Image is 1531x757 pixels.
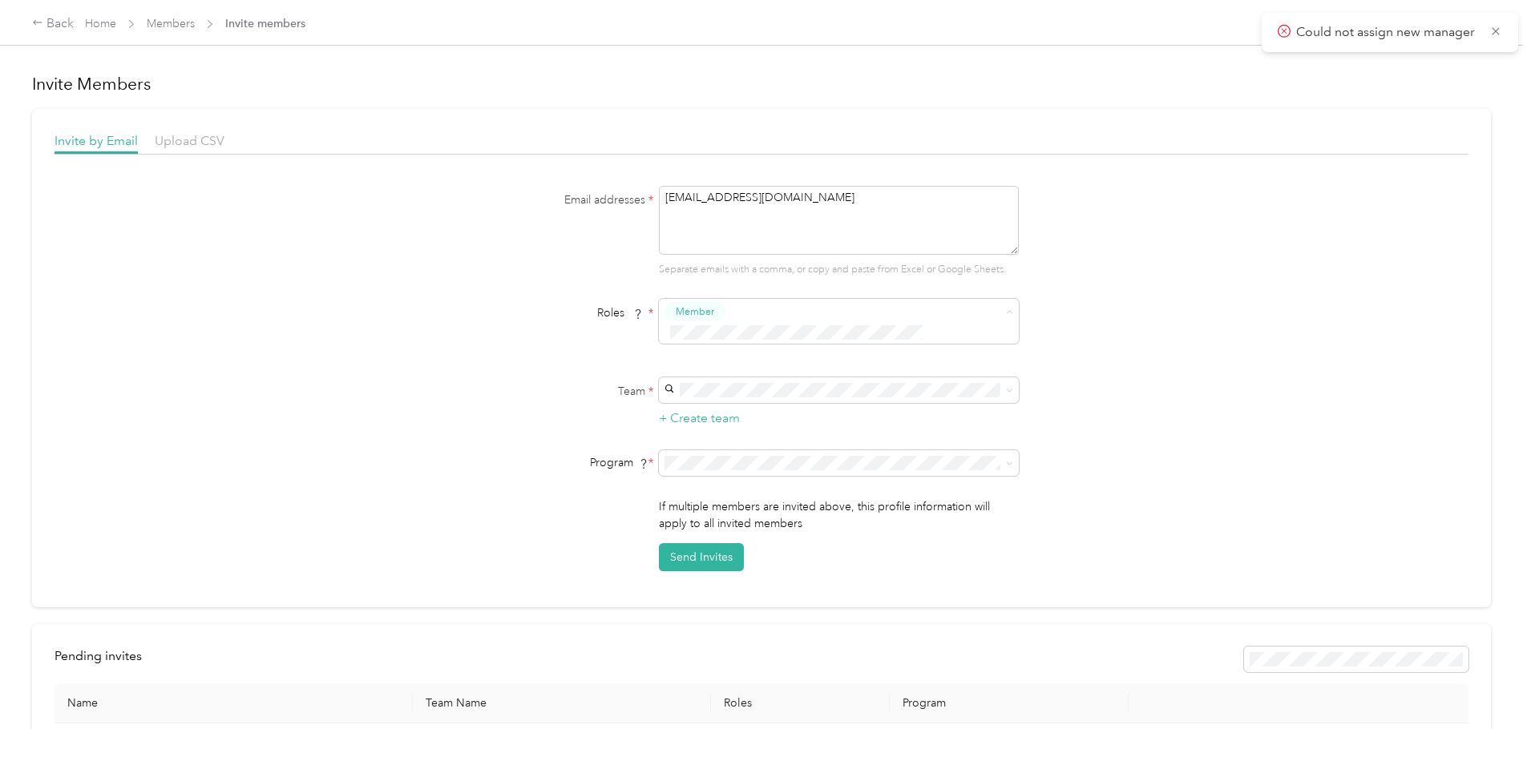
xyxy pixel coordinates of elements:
div: left-menu [55,646,153,672]
th: Program [890,683,1129,723]
span: Invite by Email [55,133,138,148]
a: Home [85,17,116,30]
p: Could not assign new manager [1296,22,1478,42]
a: Members [147,17,195,30]
div: Program [453,454,653,471]
p: If multiple members are invited above, this profile information will apply to all invited members [659,498,1019,532]
label: Email addresses [453,191,653,208]
span: Invite members [225,15,305,32]
th: Name [55,683,413,723]
h1: Invite Members [32,73,1491,95]
span: Roles [592,300,648,325]
th: Roles [711,683,890,723]
p: Separate emails with a comma, or copy and paste from Excel or Google Sheets. [659,263,1019,277]
span: Member [676,304,714,319]
button: Member [665,302,725,322]
span: Upload CSV [155,133,224,148]
span: Pending invites [55,648,142,663]
div: info-bar [55,646,1468,672]
div: Resend all invitations [1244,646,1468,672]
label: Team [453,383,653,400]
textarea: [EMAIL_ADDRESS][DOMAIN_NAME] [659,186,1019,255]
div: Back [32,14,74,34]
iframe: Everlance-gr Chat Button Frame [1441,667,1531,757]
th: Team Name [413,683,711,723]
button: Send Invites [659,543,744,571]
